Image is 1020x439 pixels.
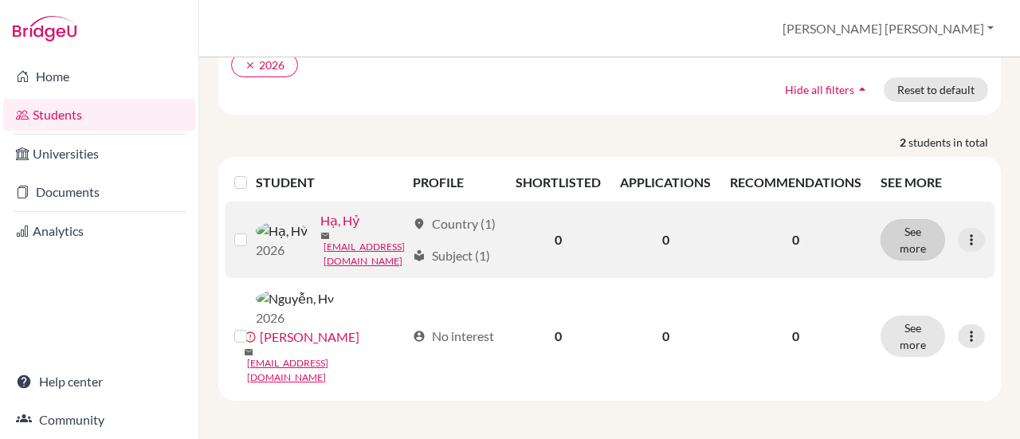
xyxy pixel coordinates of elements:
a: [PERSON_NAME] [260,327,359,347]
img: Nguyễn, Hy [256,289,334,308]
button: Hide all filtersarrow_drop_up [771,77,884,102]
a: Community [3,404,195,436]
p: 0 [730,230,861,249]
button: See more [881,219,945,261]
span: students in total [908,134,1001,151]
i: clear [245,60,256,71]
a: Universities [3,138,195,170]
div: Country (1) [413,214,496,233]
a: Hạ, Hỷ [320,211,359,230]
a: Students [3,99,195,131]
i: arrow_drop_up [854,81,870,97]
p: 2026 [256,241,308,260]
span: location_on [413,218,426,230]
td: 0 [610,278,720,394]
th: STUDENT [256,163,403,202]
th: RECOMMENDATIONS [720,163,871,202]
th: APPLICATIONS [610,163,720,202]
a: Analytics [3,215,195,247]
th: SEE MORE [871,163,994,202]
td: 0 [506,278,610,394]
td: 0 [610,202,720,278]
p: 2026 [256,308,334,327]
span: Hide all filters [785,83,854,96]
button: [PERSON_NAME] [PERSON_NAME] [775,14,1001,44]
span: account_circle [413,330,426,343]
a: [EMAIL_ADDRESS][DOMAIN_NAME] [324,240,406,268]
a: Documents [3,176,195,208]
th: PROFILE [403,163,506,202]
button: clear2026 [231,53,298,77]
img: Bridge-U [13,16,76,41]
img: Hạ, Hỷ [256,221,308,241]
td: 0 [506,202,610,278]
button: See more [881,316,945,357]
strong: 2 [900,134,908,151]
button: Reset to default [884,77,988,102]
span: mail [320,231,330,241]
div: No interest [413,327,494,346]
a: Home [3,61,195,92]
div: Subject (1) [413,246,490,265]
span: local_library [413,249,426,262]
a: [EMAIL_ADDRESS][DOMAIN_NAME] [247,356,406,385]
p: 0 [730,327,861,346]
span: mail [244,347,253,357]
th: SHORTLISTED [506,163,610,202]
a: Help center [3,366,195,398]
